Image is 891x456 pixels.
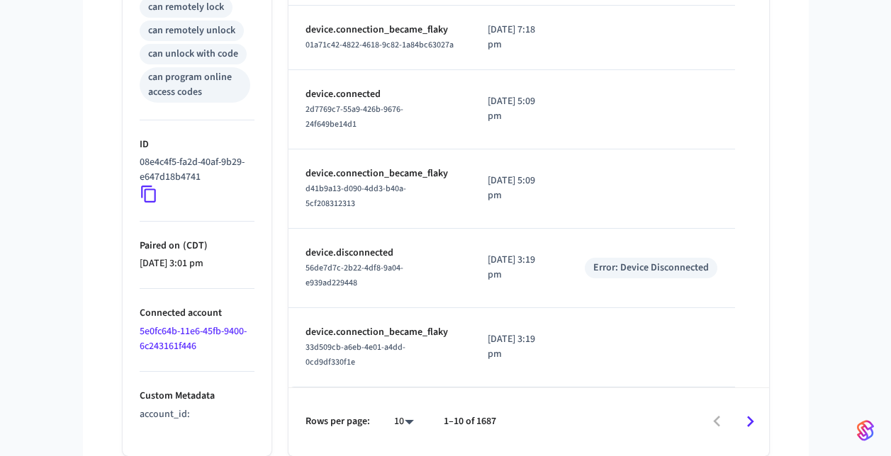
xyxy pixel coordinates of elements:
[857,419,874,442] img: SeamLogoGradient.69752ec5.svg
[306,87,454,102] p: device.connected
[488,253,551,283] p: [DATE] 3:19 pm
[444,414,496,429] p: 1–10 of 1687
[306,262,403,289] span: 56de7d7c-2b22-4df8-9a04-e939ad229448
[306,246,454,261] p: device.disconnected
[140,389,254,404] p: Custom Metadata
[306,325,454,340] p: device.connection_became_flaky
[306,39,454,51] span: 01a71c42-4822-4618-9c82-1a84bc63027a
[148,47,238,62] div: can unlock with code
[488,23,551,52] p: [DATE] 7:18 pm
[306,414,370,429] p: Rows per page:
[148,23,235,38] div: can remotely unlock
[140,256,254,271] p: [DATE] 3:01 pm
[140,407,191,422] p: account_id :
[387,411,421,432] div: 10
[140,155,249,185] p: 08e4c4f5-fa2d-40af-9b29-e647d18b4741
[140,324,247,353] a: 5e0fc64b-11e6-45fb-9400-6c243161f446
[488,332,551,362] p: [DATE] 3:19 pm
[140,137,254,152] p: ID
[148,70,242,100] div: can program online access codes
[306,166,454,181] p: device.connection_became_flaky
[306,23,454,38] p: device.connection_became_flaky
[306,103,403,130] span: 2d7769c7-55a9-426b-9676-24f649be14d1
[734,405,767,438] button: Go to next page
[140,239,254,253] p: Paired on
[593,261,709,275] div: Error: Device Disconnected
[488,94,551,124] p: [DATE] 5:09 pm
[306,183,406,210] span: d41b9a13-d090-4dd3-b40a-5cf208312313
[180,239,208,253] span: ( CDT )
[306,341,405,368] span: 33d509cb-a6eb-4e01-a4dd-0cd9df330f1e
[140,306,254,321] p: Connected account
[488,173,551,203] p: [DATE] 5:09 pm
